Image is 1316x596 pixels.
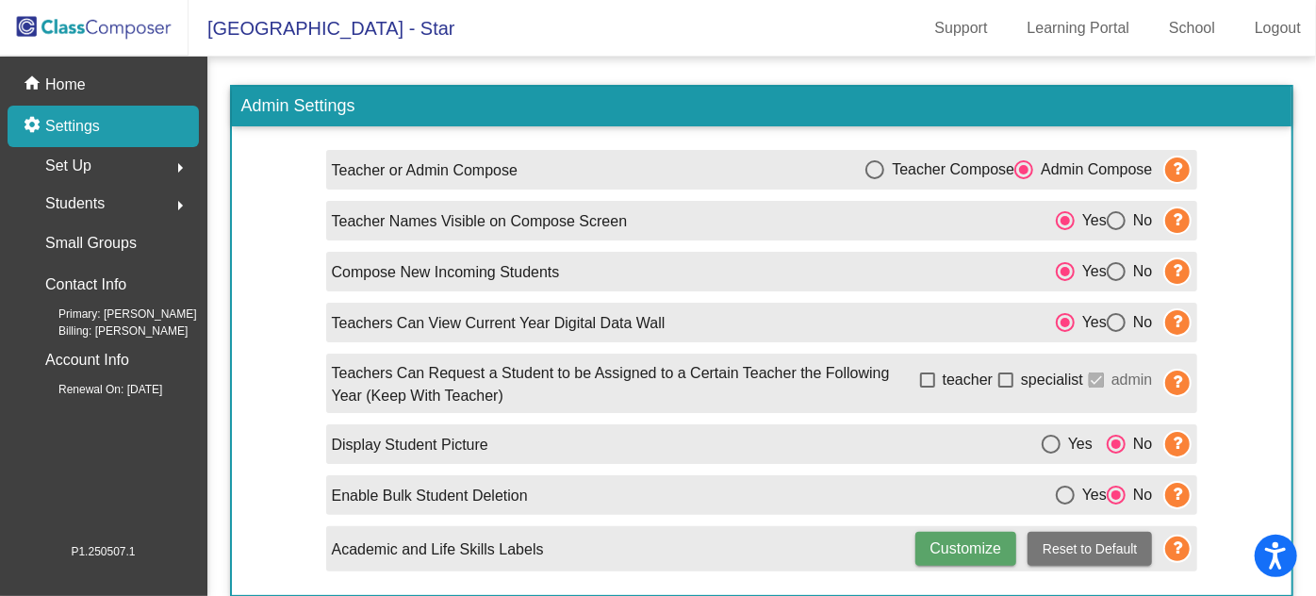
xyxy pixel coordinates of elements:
[1056,259,1153,283] mat-radio-group: Select an option
[232,87,1292,126] h3: Admin Settings
[1056,483,1153,506] mat-radio-group: Select an option
[1075,311,1107,334] div: Yes
[332,362,914,407] p: Teachers Can Request a Student to be Assigned to a Certain Teacher the Following Year (Keep With ...
[45,190,105,217] span: Students
[45,272,126,298] p: Contact Info
[1126,433,1152,455] div: No
[1043,541,1137,556] span: Reset to Default
[45,74,86,96] p: Home
[943,369,993,391] span: teacher
[1126,311,1152,334] div: No
[884,158,1014,181] div: Teacher Compose
[1111,369,1153,391] span: admin
[45,115,100,138] p: Settings
[1042,432,1153,455] mat-radio-group: Select an option
[1012,13,1145,43] a: Learning Portal
[1075,209,1107,232] div: Yes
[930,540,1002,556] span: Customize
[1154,13,1230,43] a: School
[1056,310,1153,334] mat-radio-group: Select an option
[28,381,162,398] span: Renewal On: [DATE]
[1126,209,1152,232] div: No
[865,157,1152,181] mat-radio-group: Select an option
[332,434,488,456] p: Display Student Picture
[28,306,197,323] span: Primary: [PERSON_NAME]
[189,13,455,43] span: [GEOGRAPHIC_DATA] - Star
[28,323,188,339] span: Billing: [PERSON_NAME]
[332,485,528,507] p: Enable Bulk Student Deletion
[1075,260,1107,283] div: Yes
[1056,208,1153,232] mat-radio-group: Select an option
[23,74,45,96] mat-icon: home
[1033,158,1152,181] div: Admin Compose
[23,115,45,138] mat-icon: settings
[332,210,628,233] p: Teacher Names Visible on Compose Screen
[332,159,518,182] p: Teacher or Admin Compose
[1028,532,1152,566] button: Reset to Default
[45,230,137,257] p: Small Groups
[1126,484,1152,506] div: No
[1075,484,1107,506] div: Yes
[1126,260,1152,283] div: No
[45,153,91,179] span: Set Up
[332,261,560,284] p: Compose New Incoming Students
[332,538,544,561] p: Academic and Life Skills Labels
[45,347,129,373] p: Account Info
[920,13,1003,43] a: Support
[915,532,1017,566] button: Customize
[169,194,191,217] mat-icon: arrow_right
[169,157,191,179] mat-icon: arrow_right
[332,312,666,335] p: Teachers Can View Current Year Digital Data Wall
[1240,13,1316,43] a: Logout
[1061,433,1093,455] div: Yes
[1021,369,1083,391] span: specialist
